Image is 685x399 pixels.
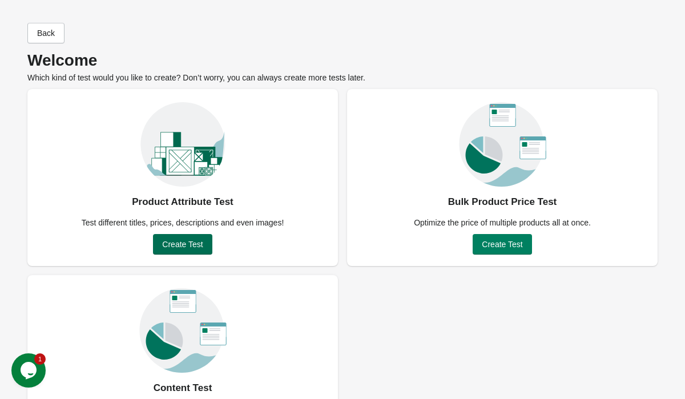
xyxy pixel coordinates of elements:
div: Content Test [154,379,212,397]
button: Create Test [473,234,531,255]
div: Bulk Product Price Test [448,193,557,211]
span: Create Test [482,240,522,249]
span: Create Test [162,240,203,249]
iframe: chat widget [11,353,48,388]
div: Optimize the price of multiple products all at once. [407,217,598,228]
p: Welcome [27,55,658,66]
button: Create Test [153,234,212,255]
span: Back [37,29,55,38]
button: Back [27,23,65,43]
div: Which kind of test would you like to create? Don’t worry, you can always create more tests later. [27,55,658,83]
div: Product Attribute Test [132,193,233,211]
div: Test different titles, prices, descriptions and even images! [75,217,291,228]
